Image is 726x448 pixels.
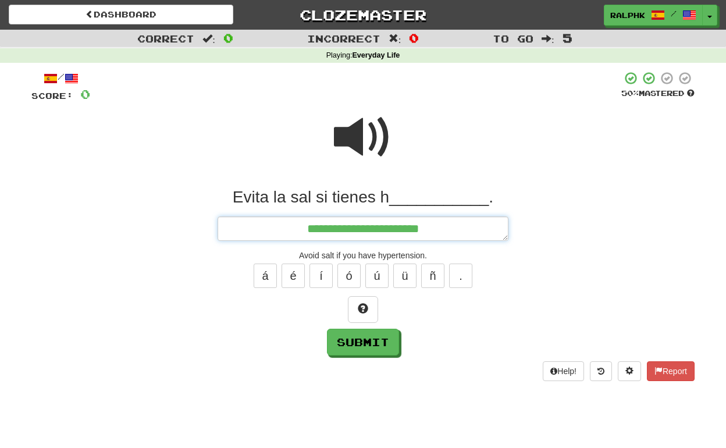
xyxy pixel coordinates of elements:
button: . [449,264,472,288]
span: / [671,9,677,17]
div: Evita la sal si tienes h___________. [31,187,695,208]
button: Hint! [348,296,378,323]
span: To go [493,33,533,44]
span: 0 [223,31,233,45]
button: Report [647,361,695,381]
span: RalphK [610,10,645,20]
span: 0 [80,87,90,101]
button: Round history (alt+y) [590,361,612,381]
span: 0 [409,31,419,45]
div: / [31,71,90,86]
div: Avoid salt if you have hypertension. [31,250,695,261]
button: Submit [327,329,399,355]
span: : [202,34,215,44]
button: ó [337,264,361,288]
strong: Everyday Life [352,51,400,59]
span: 50 % [621,88,639,98]
button: á [254,264,277,288]
button: Help! [543,361,584,381]
a: RalphK / [604,5,703,26]
a: Clozemaster [251,5,475,25]
a: Dashboard [9,5,233,24]
span: 5 [563,31,572,45]
div: Mastered [621,88,695,99]
span: Incorrect [307,33,380,44]
button: ü [393,264,417,288]
button: é [282,264,305,288]
span: Score: [31,91,73,101]
button: ñ [421,264,444,288]
span: Correct [137,33,194,44]
span: : [389,34,401,44]
button: ú [365,264,389,288]
span: : [542,34,554,44]
button: í [309,264,333,288]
